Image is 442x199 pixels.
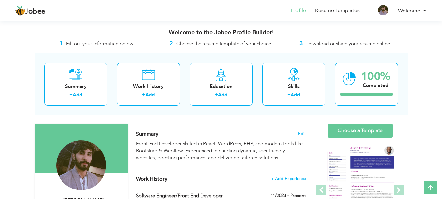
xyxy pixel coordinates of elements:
span: Jobee [25,8,45,15]
label: 11/2023 - Present [271,192,306,199]
div: Summary [50,83,102,90]
span: + Add Experience [271,176,306,181]
a: Add [145,91,155,98]
img: jobee.io [15,6,25,16]
div: Front-End Developer skilled in React, WordPress, PHP, and modern tools like Bootstrap & Webflow. ... [136,140,306,161]
span: Choose the resume template of your choice! [176,40,273,47]
a: Choose a Template [328,124,393,138]
a: Welcome [398,7,427,15]
img: Nihal Zameer [56,140,106,190]
label: + [142,91,145,98]
span: Summary [136,130,158,138]
a: Profile [291,7,306,14]
a: Add [73,91,82,98]
div: Work History [122,83,175,90]
div: Completed [361,82,390,89]
div: 100% [361,71,390,82]
a: Jobee [15,6,45,16]
span: Edit [298,131,306,136]
span: Download or share your resume online. [306,40,391,47]
label: + [287,91,291,98]
strong: 3. [299,39,305,48]
label: + [69,91,73,98]
a: Add [218,91,227,98]
strong: 2. [169,39,175,48]
h3: Welcome to the Jobee Profile Builder! [35,30,408,36]
div: Education [195,83,247,90]
strong: 1. [59,39,64,48]
h4: This helps to show the companies you have worked for. [136,176,306,182]
span: Fill out your information below. [66,40,134,47]
img: Profile Img [378,5,388,15]
a: Add [291,91,300,98]
div: Skills [268,83,320,90]
label: + [215,91,218,98]
span: Work History [136,175,167,183]
a: Resume Templates [315,7,360,14]
h4: Adding a summary is a quick and easy way to highlight your experience and interests. [136,131,306,137]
